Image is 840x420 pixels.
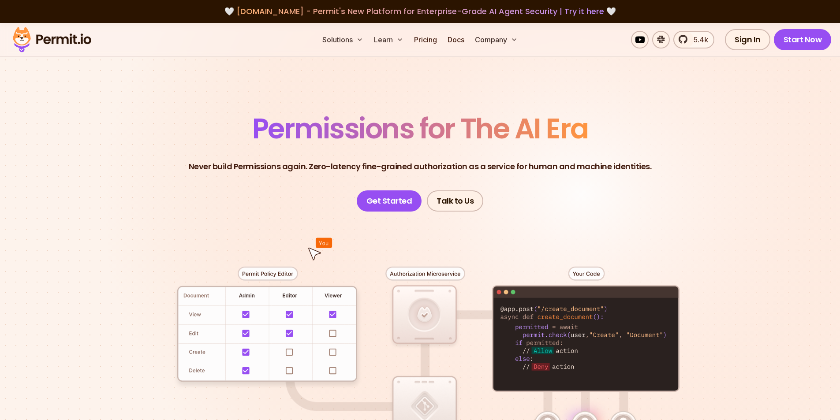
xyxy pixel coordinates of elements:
[9,25,95,55] img: Permit logo
[319,31,367,48] button: Solutions
[252,109,588,148] span: Permissions for The AI Era
[444,31,468,48] a: Docs
[774,29,832,50] a: Start Now
[21,5,819,18] div: 🤍 🤍
[427,190,483,212] a: Talk to Us
[471,31,521,48] button: Company
[688,34,708,45] span: 5.4k
[564,6,604,17] a: Try it here
[370,31,407,48] button: Learn
[673,31,714,48] a: 5.4k
[411,31,441,48] a: Pricing
[189,160,652,173] p: Never build Permissions again. Zero-latency fine-grained authorization as a service for human and...
[357,190,422,212] a: Get Started
[236,6,604,17] span: [DOMAIN_NAME] - Permit's New Platform for Enterprise-Grade AI Agent Security |
[725,29,770,50] a: Sign In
